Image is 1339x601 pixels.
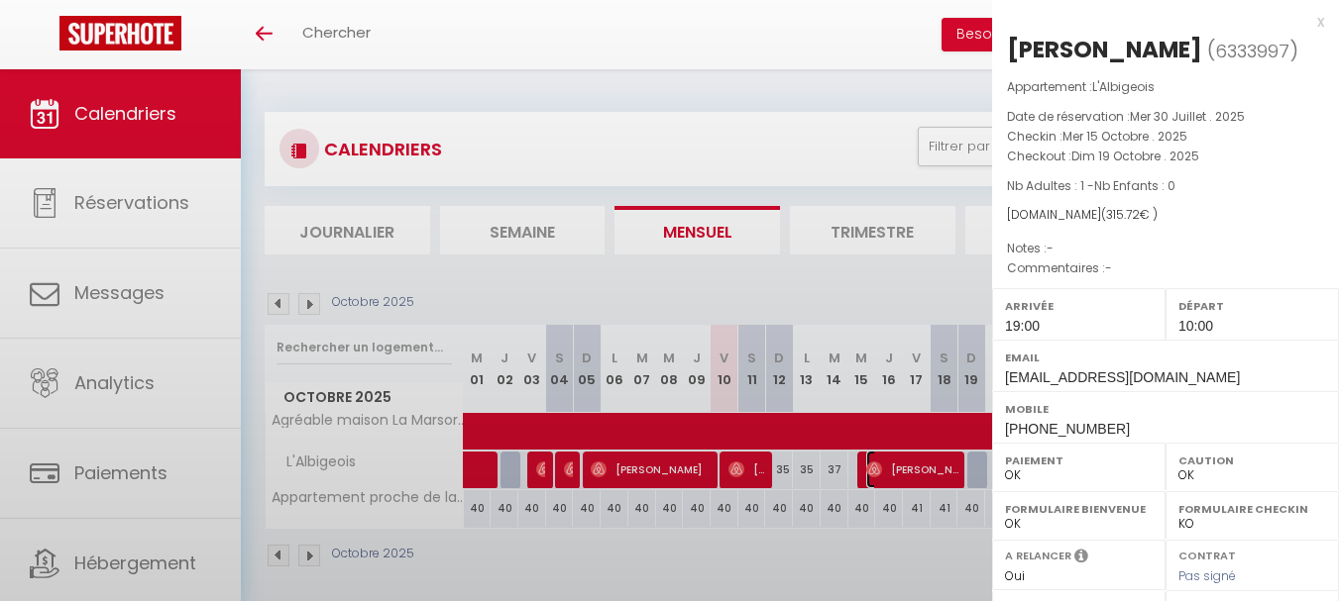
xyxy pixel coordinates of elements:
div: [DOMAIN_NAME] [1007,206,1324,225]
span: ( € ) [1101,206,1158,223]
span: - [1105,259,1112,276]
label: Formulaire Checkin [1178,499,1326,519]
span: Nb Enfants : 0 [1094,177,1175,194]
label: Contrat [1178,548,1236,560]
p: Appartement : [1007,77,1324,97]
label: A relancer [1005,548,1071,564]
span: Mer 30 Juillet . 2025 [1130,108,1245,125]
span: 6333997 [1215,39,1289,63]
p: Commentaires : [1007,258,1324,278]
span: Pas signé [1178,567,1236,584]
span: 10:00 [1178,318,1213,334]
label: Arrivée [1005,296,1153,316]
label: Départ [1178,296,1326,316]
span: [PHONE_NUMBER] [1005,421,1130,437]
i: Sélectionner OUI si vous souhaiter envoyer les séquences de messages post-checkout [1074,548,1088,569]
label: Formulaire Bienvenue [1005,499,1153,519]
div: x [992,10,1324,34]
label: Mobile [1005,399,1326,419]
label: Caution [1178,451,1326,470]
span: Dim 19 Octobre . 2025 [1071,148,1199,164]
p: Checkin : [1007,127,1324,147]
div: [PERSON_NAME] [1007,34,1202,65]
span: Nb Adultes : 1 - [1007,177,1175,194]
span: 19:00 [1005,318,1040,334]
label: Email [1005,348,1326,367]
span: ( ) [1207,37,1298,64]
span: [EMAIL_ADDRESS][DOMAIN_NAME] [1005,369,1240,385]
span: Mer 15 Octobre . 2025 [1062,128,1187,145]
p: Checkout : [1007,147,1324,166]
p: Notes : [1007,239,1324,258]
span: - [1047,240,1054,256]
span: L'Albigeois [1092,78,1155,95]
p: Date de réservation : [1007,107,1324,127]
label: Paiement [1005,451,1153,470]
span: 315.72 [1106,206,1140,223]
